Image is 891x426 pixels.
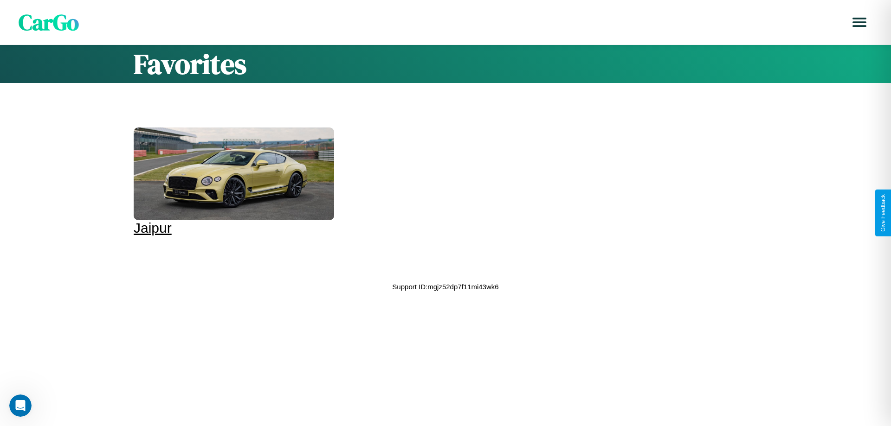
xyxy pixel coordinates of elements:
p: Support ID: mgjz52dp7f11mi43wk6 [392,280,498,293]
div: Jaipur [134,220,334,236]
iframe: Intercom live chat [9,394,32,417]
div: Give Feedback [880,194,886,232]
span: CarGo [19,7,79,38]
h1: Favorites [134,45,757,83]
button: Open menu [846,9,872,35]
